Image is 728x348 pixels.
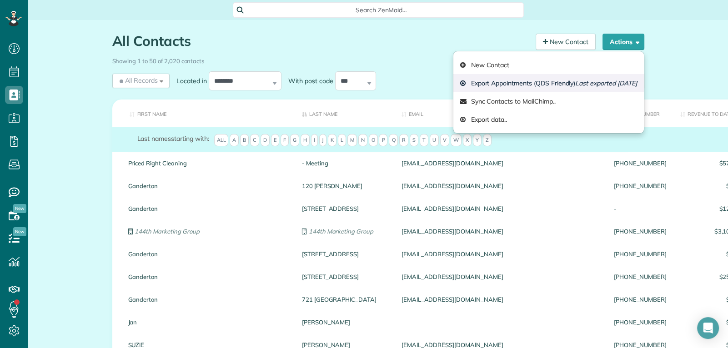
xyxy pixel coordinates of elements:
[302,319,388,325] a: [PERSON_NAME]
[302,160,388,166] a: - Meeting
[128,319,288,325] a: Jan
[302,342,388,348] a: [PERSON_NAME]
[483,134,492,147] span: Z
[347,134,357,147] span: M
[214,134,229,147] span: All
[369,134,378,147] span: O
[575,79,637,87] em: Last exported [DATE]
[451,134,462,147] span: W
[302,251,388,257] a: [STREET_ADDRESS]
[395,152,607,174] div: [EMAIL_ADDRESS][DOMAIN_NAME]
[607,152,673,174] div: [PHONE_NUMBER]
[395,265,607,288] div: [EMAIL_ADDRESS][DOMAIN_NAME]
[607,174,673,197] div: [PHONE_NUMBER]
[395,243,607,265] div: [EMAIL_ADDRESS][DOMAIN_NAME]
[440,134,449,147] span: V
[302,273,388,280] a: [STREET_ADDRESS]
[128,205,288,212] a: Ganderton
[295,99,395,127] th: Last Name: activate to sort column descending
[410,134,418,147] span: S
[112,34,529,49] h1: All Contacts
[271,134,279,147] span: E
[607,311,673,333] div: [PHONE_NUMBER]
[463,134,472,147] span: X
[430,134,439,147] span: U
[112,99,295,127] th: First Name: activate to sort column ascending
[301,134,310,147] span: H
[453,110,644,129] a: Export data..
[135,228,199,235] em: 144th Marketing Group
[328,134,336,147] span: K
[697,317,719,339] div: Open Intercom Messenger
[395,220,607,243] div: [EMAIL_ADDRESS][DOMAIN_NAME]
[13,227,26,236] span: New
[261,134,270,147] span: D
[607,288,673,311] div: [PHONE_NUMBER]
[281,76,335,85] label: With post code
[338,134,346,147] span: L
[607,197,673,220] div: -
[302,183,388,189] a: 120 [PERSON_NAME]
[473,134,482,147] span: Y
[128,228,288,234] a: 144th Marketing Group
[128,183,288,189] a: Ganderton
[240,134,249,147] span: B
[379,134,387,147] span: P
[453,56,644,74] a: New Contact
[128,273,288,280] a: Ganderton
[137,134,171,143] span: Last names
[420,134,428,147] span: T
[602,34,644,50] button: Actions
[290,134,299,147] span: G
[128,296,288,303] a: Ganderton
[250,134,259,147] span: C
[112,53,644,65] div: Showing 1 to 50 of 2,020 contacts
[319,134,326,147] span: J
[395,288,607,311] div: [EMAIL_ADDRESS][DOMAIN_NAME]
[358,134,367,147] span: N
[128,342,288,348] a: SUZIE
[311,134,318,147] span: I
[389,134,398,147] span: Q
[395,197,607,220] div: [EMAIL_ADDRESS][DOMAIN_NAME]
[453,92,644,110] a: Sync Contacts to MailChimp..
[128,160,288,166] a: Priced Right Cleaning
[302,205,388,212] a: [STREET_ADDRESS]
[607,243,673,265] div: [PHONE_NUMBER]
[395,174,607,197] div: [EMAIL_ADDRESS][DOMAIN_NAME]
[607,265,673,288] div: [PHONE_NUMBER]
[309,228,373,235] em: 144th Marketing Group
[170,76,209,85] label: Located in
[453,74,644,92] a: Export Appointments (QDS Friendly)Last exported [DATE]
[13,204,26,213] span: New
[137,134,209,143] label: starting with:
[399,134,408,147] span: R
[536,34,596,50] a: New Contact
[302,228,388,234] a: 144th Marketing Group
[281,134,289,147] span: F
[395,99,607,127] th: Email: activate to sort column ascending
[118,76,158,85] span: All Records
[128,251,288,257] a: Ganderton
[607,220,673,243] div: [PHONE_NUMBER]
[302,296,388,303] a: 721 [GEOGRAPHIC_DATA]
[230,134,239,147] span: A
